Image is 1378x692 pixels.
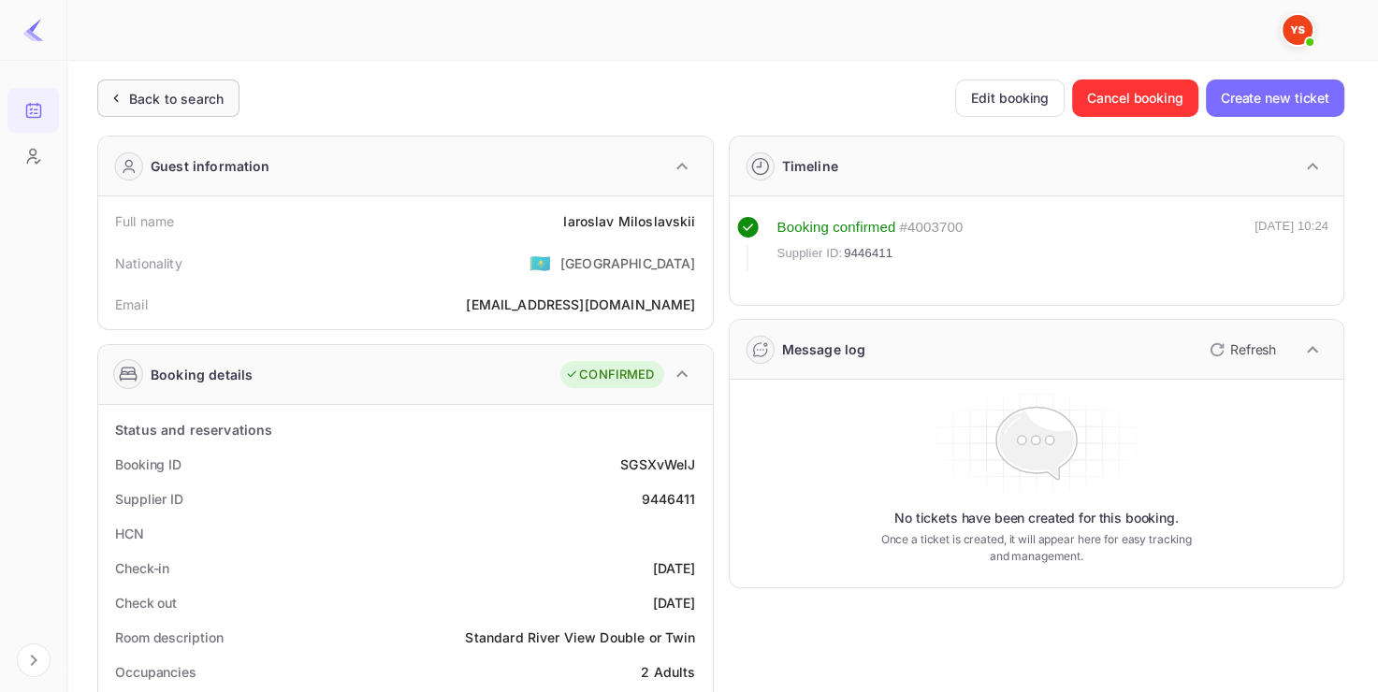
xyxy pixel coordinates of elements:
[899,217,963,238] div: # 4003700
[1206,79,1344,117] button: Create new ticket
[529,246,551,280] span: United States
[955,79,1065,117] button: Edit booking
[129,89,224,108] div: Back to search
[1283,15,1313,45] img: Yandex Support
[641,662,695,682] div: 2 Adults
[7,88,59,131] a: Bookings
[777,244,843,263] span: Supplier ID:
[115,253,182,273] div: Nationality
[844,244,892,263] span: 9446411
[563,211,695,231] div: Iaroslav Miloslavskii
[872,531,1201,565] p: Once a ticket is created, it will appear here for easy tracking and management.
[782,339,866,359] div: Message log
[115,211,174,231] div: Full name
[115,593,177,613] div: Check out
[560,253,696,273] div: [GEOGRAPHIC_DATA]
[1198,335,1284,365] button: Refresh
[1072,79,1198,117] button: Cancel booking
[894,509,1179,527] p: No tickets have been created for this booking.
[115,627,223,647] div: Room description
[115,489,183,509] div: Supplier ID
[151,156,270,176] div: Guest information
[115,558,169,578] div: Check-in
[151,365,253,384] div: Booking details
[22,19,45,41] img: LiteAPI
[115,524,144,543] div: HCN
[653,558,696,578] div: [DATE]
[17,643,51,677] button: Expand navigation
[1230,339,1276,359] p: Refresh
[620,454,695,474] div: SGSXvWelJ
[1255,217,1328,271] div: [DATE] 10:24
[115,662,196,682] div: Occupancies
[466,295,695,314] div: [EMAIL_ADDRESS][DOMAIN_NAME]
[565,366,654,384] div: CONFIRMED
[7,134,59,177] a: Customers
[115,295,148,314] div: Email
[641,489,695,509] div: 9446411
[782,156,838,176] div: Timeline
[653,593,696,613] div: [DATE]
[115,420,272,440] div: Status and reservations
[777,217,896,238] div: Booking confirmed
[465,627,695,647] div: Standard River View Double or Twin
[115,454,181,474] div: Booking ID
